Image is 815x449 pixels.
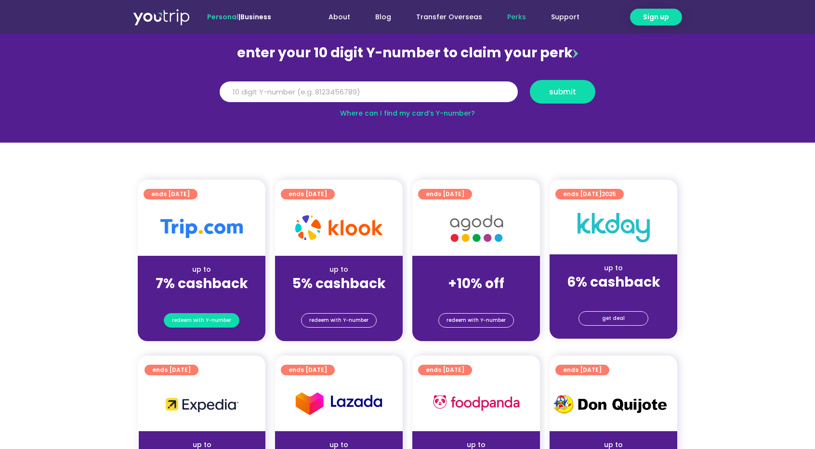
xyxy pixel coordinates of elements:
[557,263,670,273] div: up to
[144,189,197,199] a: ends [DATE]
[289,189,327,199] span: ends [DATE]
[156,274,248,293] strong: 7% cashback
[555,365,609,375] a: ends [DATE]
[578,311,648,326] a: get deal
[301,313,377,328] a: redeem with Y-number
[420,292,532,303] div: (for stays only)
[447,314,506,327] span: redeem with Y-number
[448,274,504,293] strong: +10% off
[316,8,363,26] a: About
[152,365,191,375] span: ends [DATE]
[309,314,368,327] span: redeem with Y-number
[145,292,258,303] div: (for stays only)
[426,189,464,199] span: ends [DATE]
[289,365,327,375] span: ends [DATE]
[340,108,475,118] a: Where can I find my card’s Y-number?
[495,8,539,26] a: Perks
[567,273,660,291] strong: 6% cashback
[145,365,198,375] a: ends [DATE]
[281,365,335,375] a: ends [DATE]
[292,274,386,293] strong: 5% cashback
[151,189,190,199] span: ends [DATE]
[438,313,514,328] a: redeem with Y-number
[283,292,395,303] div: (for stays only)
[240,12,271,22] a: Business
[207,12,271,22] span: |
[557,291,670,301] div: (for stays only)
[363,8,404,26] a: Blog
[549,88,576,95] span: submit
[172,314,231,327] span: redeem with Y-number
[563,189,616,199] span: ends [DATE]
[215,40,600,66] div: enter your 10 digit Y-number to claim your perk
[207,12,238,22] span: Personal
[220,80,595,111] form: Y Number
[297,8,592,26] nav: Menu
[418,189,472,199] a: ends [DATE]
[602,190,616,198] span: 2025
[530,80,595,104] button: submit
[539,8,592,26] a: Support
[418,365,472,375] a: ends [DATE]
[630,9,682,26] a: Sign up
[467,264,485,274] span: up to
[555,189,624,199] a: ends [DATE]2025
[602,312,625,325] span: get deal
[281,189,335,199] a: ends [DATE]
[145,264,258,275] div: up to
[426,365,464,375] span: ends [DATE]
[164,313,239,328] a: redeem with Y-number
[404,8,495,26] a: Transfer Overseas
[563,365,602,375] span: ends [DATE]
[643,12,669,22] span: Sign up
[220,81,518,103] input: 10 digit Y-number (e.g. 8123456789)
[283,264,395,275] div: up to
